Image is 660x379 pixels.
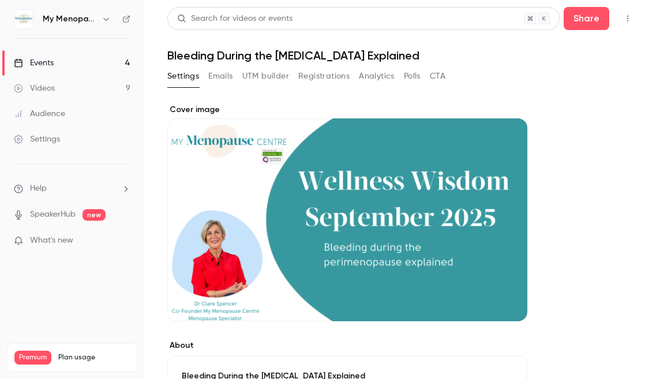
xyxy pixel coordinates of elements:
span: What's new [30,235,73,247]
div: Videos [14,83,55,94]
h1: Bleeding During the [MEDICAL_DATA] Explained [167,49,637,62]
section: Cover image [167,104,527,321]
span: Plan usage [58,353,130,362]
iframe: Noticeable Trigger [117,236,130,246]
img: My Menopause Centre - Wellness Wisdom [14,10,33,28]
div: Audience [14,108,65,120]
div: Settings [14,133,60,145]
span: Help [30,183,47,195]
button: UTM builder [242,67,289,86]
label: About [167,340,527,351]
button: Analytics [359,67,395,86]
button: Settings [167,67,199,86]
button: CTA [430,67,445,86]
h6: My Menopause Centre - Wellness Wisdom [43,13,97,25]
div: Search for videos or events [177,13,292,25]
button: Emails [208,67,232,86]
div: Events [14,57,54,69]
span: Premium [14,351,51,365]
li: help-dropdown-opener [14,183,130,195]
label: Cover image [167,104,527,116]
button: Polls [404,67,421,86]
button: Share [564,7,609,30]
span: new [82,209,106,221]
button: Registrations [298,67,350,86]
a: SpeakerHub [30,209,76,221]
